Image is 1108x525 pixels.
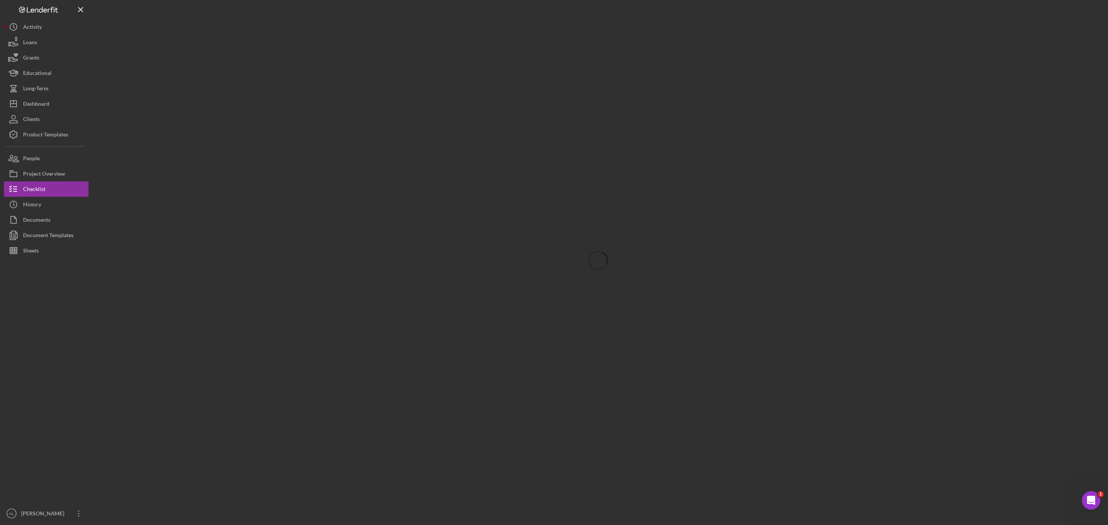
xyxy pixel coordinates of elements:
button: Documents [4,212,88,228]
button: Product Templates [4,127,88,142]
button: Project Overview [4,166,88,181]
button: Loans [4,35,88,50]
button: Clients [4,111,88,127]
div: Grants [23,50,39,67]
button: Sheets [4,243,88,258]
button: Grants [4,50,88,65]
button: Dashboard [4,96,88,111]
span: 1 [1098,491,1104,497]
div: Document Templates [23,228,73,245]
div: Documents [23,212,50,229]
text: NL [9,512,14,516]
div: Project Overview [23,166,65,183]
button: NL[PERSON_NAME] [4,506,88,521]
button: History [4,197,88,212]
div: Long-Term [23,81,48,98]
div: Activity [23,19,42,37]
div: Loans [23,35,37,52]
div: Clients [23,111,40,129]
button: Long-Term [4,81,88,96]
div: [PERSON_NAME] [19,506,69,523]
button: Educational [4,65,88,81]
div: Checklist [23,181,45,199]
button: Activity [4,19,88,35]
div: Sheets [23,243,39,260]
div: People [23,151,40,168]
button: People [4,151,88,166]
iframe: Intercom live chat [1082,491,1100,510]
button: Document Templates [4,228,88,243]
div: Educational [23,65,52,83]
div: History [23,197,41,214]
button: Checklist [4,181,88,197]
div: Dashboard [23,96,49,113]
div: Product Templates [23,127,68,144]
